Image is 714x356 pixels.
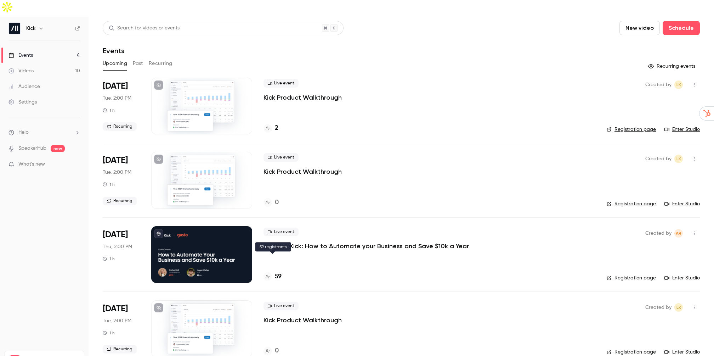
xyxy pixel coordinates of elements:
span: Recurring [103,197,137,205]
h1: Events [103,46,124,55]
h4: 0 [275,346,279,356]
span: Tue, 2:00 PM [103,169,131,176]
a: Kick Product Walkthrough [263,93,342,102]
a: Enter Studio [664,274,700,282]
span: Created by [645,155,671,163]
span: AR [676,229,681,238]
a: Kick Product Walkthrough [263,167,342,176]
span: Live event [263,79,299,88]
div: Sep 25 Thu, 11:00 AM (America/Vancouver) [103,226,140,283]
a: 59 [263,272,282,282]
span: Logan Kieller [674,303,683,312]
div: 1 h [103,256,115,262]
span: Created by [645,80,671,89]
a: 0 [263,198,279,207]
a: Kick Product Walkthrough [263,316,342,324]
h4: 2 [275,123,278,133]
a: 2 [263,123,278,133]
span: Recurring [103,345,137,354]
span: Logan Kieller [674,80,683,89]
div: 1 h [103,107,115,113]
span: [DATE] [103,229,128,240]
div: Sep 16 Tue, 11:00 AM (America/Los Angeles) [103,78,140,134]
li: help-dropdown-opener [8,129,80,136]
div: 1 h [103,182,115,187]
div: Audience [8,83,40,90]
a: SpeakerHub [18,145,46,152]
span: Recurring [103,122,137,131]
button: Upcoming [103,58,127,69]
a: Registration page [607,274,656,282]
span: Live event [263,302,299,310]
a: Enter Studio [664,349,700,356]
span: Tue, 2:00 PM [103,317,131,324]
span: [DATE] [103,303,128,315]
div: Events [8,52,33,59]
div: Search for videos or events [109,24,180,32]
span: Thu, 2:00 PM [103,243,132,250]
div: Settings [8,99,37,106]
span: Live event [263,153,299,162]
a: Registration page [607,349,656,356]
button: Schedule [663,21,700,35]
button: Recurring [149,58,172,69]
span: Tue, 2:00 PM [103,95,131,102]
a: Registration page [607,200,656,207]
button: New video [619,21,660,35]
a: Enter Studio [664,200,700,207]
div: 1 h [103,330,115,336]
iframe: Noticeable Trigger [72,161,80,168]
h4: 0 [275,198,279,207]
span: Andrew Roth [674,229,683,238]
span: What's new [18,161,45,168]
span: Created by [645,229,671,238]
h4: 59 [275,272,282,282]
span: Created by [645,303,671,312]
a: 0 [263,346,279,356]
span: Help [18,129,29,136]
a: Registration page [607,126,656,133]
img: Kick [9,23,20,34]
button: Recurring events [645,61,700,72]
button: Past [133,58,143,69]
span: [DATE] [103,80,128,92]
span: new [51,145,65,152]
span: LK [676,80,681,89]
span: Logan Kieller [674,155,683,163]
h6: Kick [26,25,35,32]
a: Gusto + Kick: How to Automate your Business and Save $10k a Year [263,242,469,250]
span: LK [676,155,681,163]
div: Videos [8,67,34,74]
span: [DATE] [103,155,128,166]
span: LK [676,303,681,312]
div: Sep 23 Tue, 11:00 AM (America/Los Angeles) [103,152,140,208]
span: Live event [263,228,299,236]
a: Enter Studio [664,126,700,133]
